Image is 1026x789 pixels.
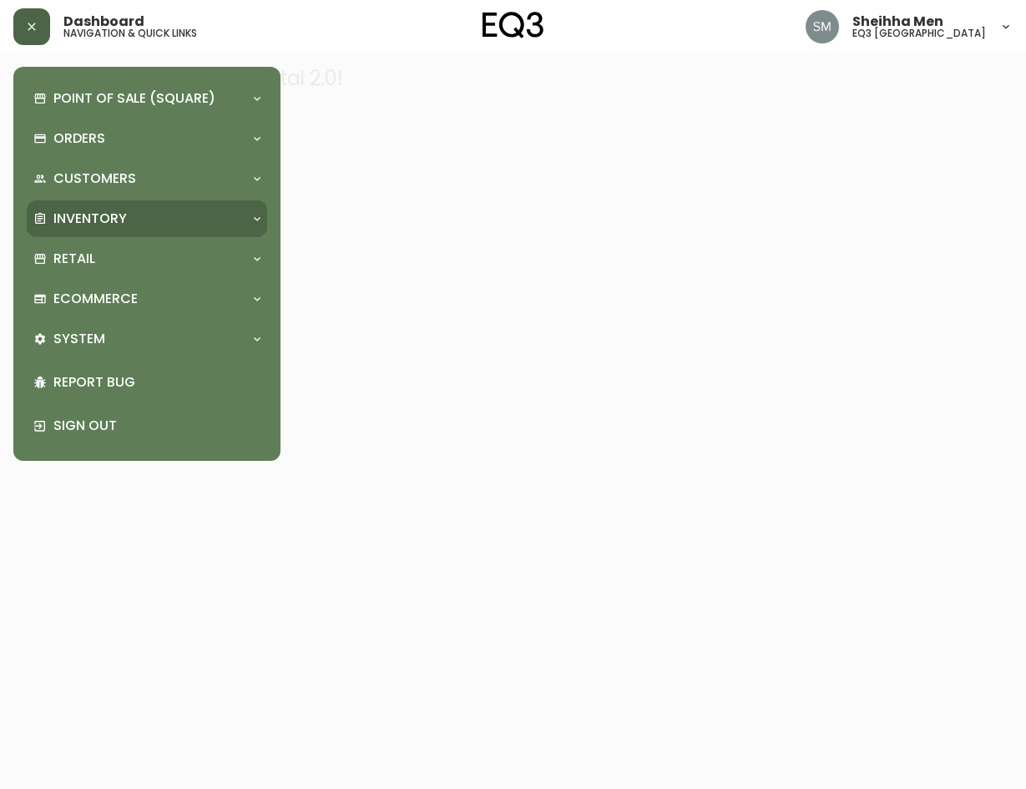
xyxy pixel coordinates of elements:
h5: eq3 [GEOGRAPHIC_DATA] [852,28,986,38]
span: Dashboard [63,15,144,28]
p: Point of Sale (Square) [53,89,215,108]
div: Customers [27,160,267,197]
div: Ecommerce [27,281,267,317]
p: System [53,330,105,348]
div: System [27,321,267,357]
p: Report Bug [53,373,260,392]
p: Orders [53,129,105,148]
p: Sign Out [53,417,260,435]
p: Ecommerce [53,290,138,308]
div: Orders [27,120,267,157]
div: Inventory [27,200,267,237]
h5: navigation & quick links [63,28,197,38]
p: Inventory [53,210,127,228]
img: logo [483,12,544,38]
div: Point of Sale (Square) [27,80,267,117]
img: cfa6f7b0e1fd34ea0d7b164297c1067f [806,10,839,43]
span: Sheihha Men [852,15,943,28]
div: Sign Out [27,404,267,448]
p: Retail [53,250,95,268]
div: Report Bug [27,361,267,404]
p: Customers [53,169,136,188]
div: Retail [27,240,267,277]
